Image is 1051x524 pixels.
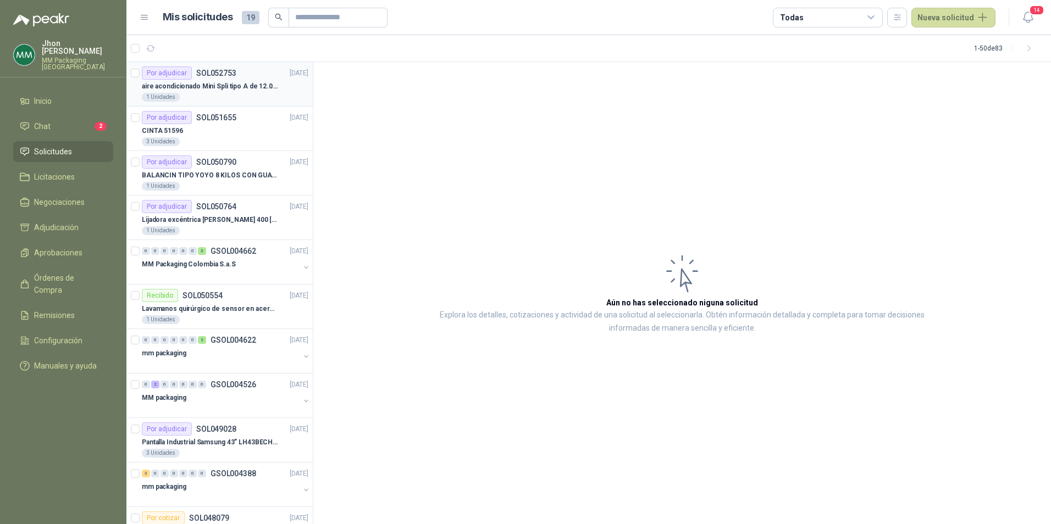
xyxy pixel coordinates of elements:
span: Inicio [34,95,52,107]
span: Adjudicación [34,221,79,233]
p: BALANCIN TIPO YOYO 8 KILOS CON GUAYA ACERO INOX [142,170,279,181]
p: [DATE] [290,380,308,390]
p: GSOL004388 [211,470,256,477]
p: [DATE] [290,113,308,123]
span: Órdenes de Compra [34,272,103,296]
a: 0 0 0 0 0 0 3 GSOL004662[DATE] MM Packaging Colombia S.a.S [142,244,311,280]
div: 2 [151,381,159,388]
a: Órdenes de Compra [13,267,113,300]
div: 0 [189,336,197,344]
p: MM Packaging Colombia S.a.S [142,259,236,270]
span: search [275,13,283,21]
span: Solicitudes [34,146,72,158]
div: 3 Unidades [142,449,180,458]
span: Negociaciones [34,196,85,208]
div: 0 [161,381,169,388]
button: 14 [1018,8,1038,27]
a: Por adjudicarSOL051655[DATE] CINTA 515963 Unidades [126,107,313,151]
a: Remisiones [13,305,113,326]
a: Manuales y ayuda [13,355,113,376]
div: 0 [151,336,159,344]
div: Todas [780,12,803,24]
p: [DATE] [290,202,308,212]
a: Negociaciones [13,192,113,213]
p: mm packaging [142,348,186,359]
div: 1 Unidades [142,315,180,324]
div: 0 [142,381,150,388]
div: 2 [198,336,206,344]
div: 0 [189,470,197,477]
a: Adjudicación [13,217,113,238]
p: SOL048079 [189,514,229,522]
p: MM packaging [142,393,186,403]
div: 0 [179,470,187,477]
div: 0 [170,336,178,344]
div: 0 [151,247,159,255]
div: 0 [179,381,187,388]
p: [DATE] [290,469,308,479]
p: CINTA 51596 [142,126,183,136]
a: Aprobaciones [13,242,113,263]
p: [DATE] [290,157,308,168]
p: SOL050554 [182,292,223,299]
span: Remisiones [34,309,75,321]
p: Lijadora excéntrica [PERSON_NAME] 400 [PERSON_NAME] 125-150 ave [142,215,279,225]
a: Por adjudicarSOL052753[DATE] aire acondicionado Mini Spli tipo A de 12.000 BTU.1 Unidades [126,62,313,107]
div: 0 [179,336,187,344]
span: Chat [34,120,51,132]
p: [DATE] [290,68,308,79]
a: Inicio [13,91,113,112]
p: [DATE] [290,246,308,257]
div: Por adjudicar [142,155,192,169]
div: 1 Unidades [142,93,180,102]
span: 14 [1029,5,1044,15]
p: GSOL004622 [211,336,256,344]
a: Chat2 [13,116,113,137]
p: Jhon [PERSON_NAME] [42,40,113,55]
p: GSOL004662 [211,247,256,255]
p: mm packaging [142,482,186,492]
div: Por adjudicar [142,200,192,213]
div: Por adjudicar [142,111,192,124]
div: 1 Unidades [142,182,180,191]
img: Logo peakr [13,13,69,26]
p: [DATE] [290,335,308,345]
button: Nueva solicitud [911,8,995,27]
div: 0 [170,381,178,388]
div: 3 Unidades [142,137,180,146]
div: 0 [179,247,187,255]
div: 3 [142,470,150,477]
p: SOL049028 [196,425,236,433]
div: 0 [142,336,150,344]
a: 3 0 0 0 0 0 0 GSOL004388[DATE] mm packaging [142,467,311,502]
div: 1 - 50 de 83 [974,40,1038,57]
span: Configuración [34,335,82,347]
p: Pantalla Industrial Samsung 43” LH43BECHLGKXZL BE43C-H [142,437,279,448]
div: 0 [161,247,169,255]
p: [DATE] [290,424,308,434]
div: 0 [198,470,206,477]
p: SOL050790 [196,158,236,166]
div: 0 [161,336,169,344]
div: 0 [198,381,206,388]
a: Por adjudicarSOL050764[DATE] Lijadora excéntrica [PERSON_NAME] 400 [PERSON_NAME] 125-150 ave1 Uni... [126,196,313,240]
a: Por adjudicarSOL050790[DATE] BALANCIN TIPO YOYO 8 KILOS CON GUAYA ACERO INOX1 Unidades [126,151,313,196]
img: Company Logo [14,44,35,65]
span: 19 [242,11,259,24]
a: Por adjudicarSOL049028[DATE] Pantalla Industrial Samsung 43” LH43BECHLGKXZL BE43C-H3 Unidades [126,418,313,462]
p: GSOL004526 [211,381,256,388]
div: Por adjudicar [142,66,192,80]
div: Por adjudicar [142,422,192,436]
p: SOL050764 [196,203,236,210]
p: [DATE] [290,291,308,301]
a: Licitaciones [13,166,113,187]
a: RecibidoSOL050554[DATE] Lavamanos quirúrgico de sensor en acero referencia TLS-131 Unidades [126,285,313,329]
div: 1 Unidades [142,226,180,235]
p: aire acondicionado Mini Spli tipo A de 12.000 BTU. [142,81,279,92]
div: 3 [198,247,206,255]
span: Aprobaciones [34,247,82,259]
div: 0 [170,470,178,477]
span: 2 [95,122,107,131]
div: 0 [189,247,197,255]
div: Recibido [142,289,178,302]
